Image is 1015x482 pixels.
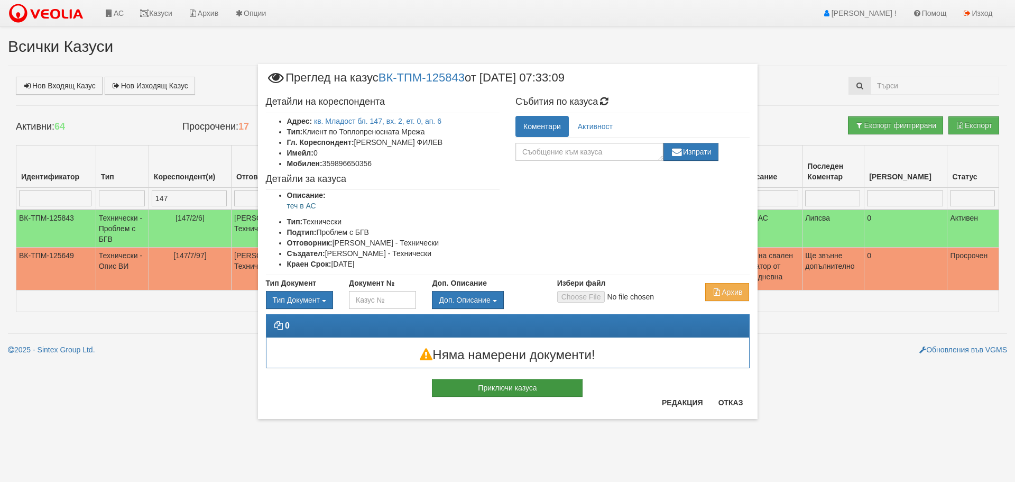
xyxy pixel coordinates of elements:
[287,217,303,226] b: Тип:
[287,138,354,147] b: Гл. Кореспондент:
[287,259,500,269] li: [DATE]
[287,158,500,169] li: 359896650356
[432,278,486,288] label: Доп. Описание
[349,291,416,309] input: Казус №
[287,137,500,148] li: [PERSON_NAME] ФИЛЕВ
[349,278,394,288] label: Документ №
[273,296,320,304] span: Тип Документ
[266,72,565,92] span: Преглед на казус от [DATE] 07:33:09
[287,227,500,238] li: Проблем с БГВ
[570,116,621,137] a: Активност
[656,394,709,411] button: Редакция
[379,70,465,84] a: ВК-ТПМ-125843
[287,201,500,211] p: теч в АС
[432,379,583,397] button: Приключи казуса
[266,97,500,107] h4: Детайли на кореспондента
[432,291,541,309] div: Двоен клик, за изчистване на избраната стойност.
[266,291,333,309] button: Тип Документ
[439,296,490,304] span: Доп. Описание
[266,348,749,362] h3: Няма намерени документи!
[266,291,333,309] div: Двоен клик, за изчистване на избраната стойност.
[515,116,569,137] a: Коментари
[287,191,326,199] b: Описание:
[432,291,503,309] button: Доп. Описание
[266,174,500,185] h4: Детайли за казуса
[287,248,500,259] li: [PERSON_NAME] - Технически
[287,228,317,237] b: Подтип:
[287,149,313,157] b: Имейл:
[266,278,317,288] label: Тип Документ
[712,394,750,411] button: Отказ
[287,260,331,268] b: Краен Срок:
[287,216,500,227] li: Технически
[515,97,750,107] h4: Събития по казуса
[285,321,290,330] strong: 0
[287,148,500,158] li: 0
[287,159,322,168] b: Мобилен:
[287,117,312,125] b: Адрес:
[663,143,718,161] button: Изпрати
[314,117,441,125] a: кв. Младост бл. 147, вх. 2, ет. 0, ап. 6
[287,238,500,248] li: [PERSON_NAME] - Технически
[557,278,606,288] label: Избери файл
[287,128,303,136] b: Тип:
[287,126,500,137] li: Клиент по Топлопреносната Мрежа
[287,249,325,258] b: Създател:
[287,239,333,247] b: Отговорник:
[705,283,749,301] button: Архив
